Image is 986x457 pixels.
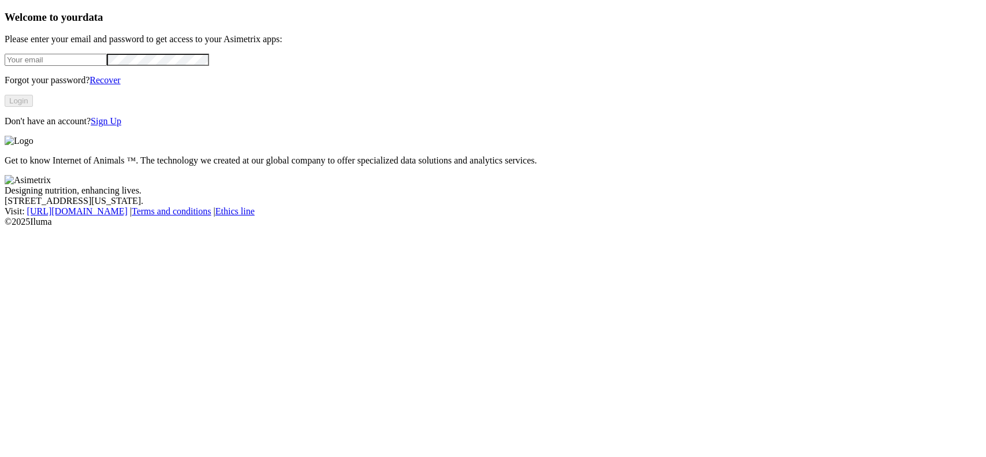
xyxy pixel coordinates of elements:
a: Recover [90,75,120,85]
div: Designing nutrition, enhancing lives. [5,185,981,196]
img: Asimetrix [5,175,51,185]
img: Logo [5,136,34,146]
p: Get to know Internet of Animals ™. The technology we created at our global company to offer speci... [5,155,981,166]
div: © 2025 Iluma [5,217,981,227]
div: Visit : | | [5,206,981,217]
p: Don't have an account? [5,116,981,127]
a: Ethics line [215,206,255,216]
p: Forgot your password? [5,75,981,86]
span: data [83,11,103,23]
a: Terms and conditions [132,206,211,216]
input: Your email [5,54,107,66]
h3: Welcome to your [5,11,981,24]
div: [STREET_ADDRESS][US_STATE]. [5,196,981,206]
button: Login [5,95,33,107]
a: Sign Up [91,116,121,126]
a: [URL][DOMAIN_NAME] [27,206,128,216]
p: Please enter your email and password to get access to your Asimetrix apps: [5,34,981,44]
